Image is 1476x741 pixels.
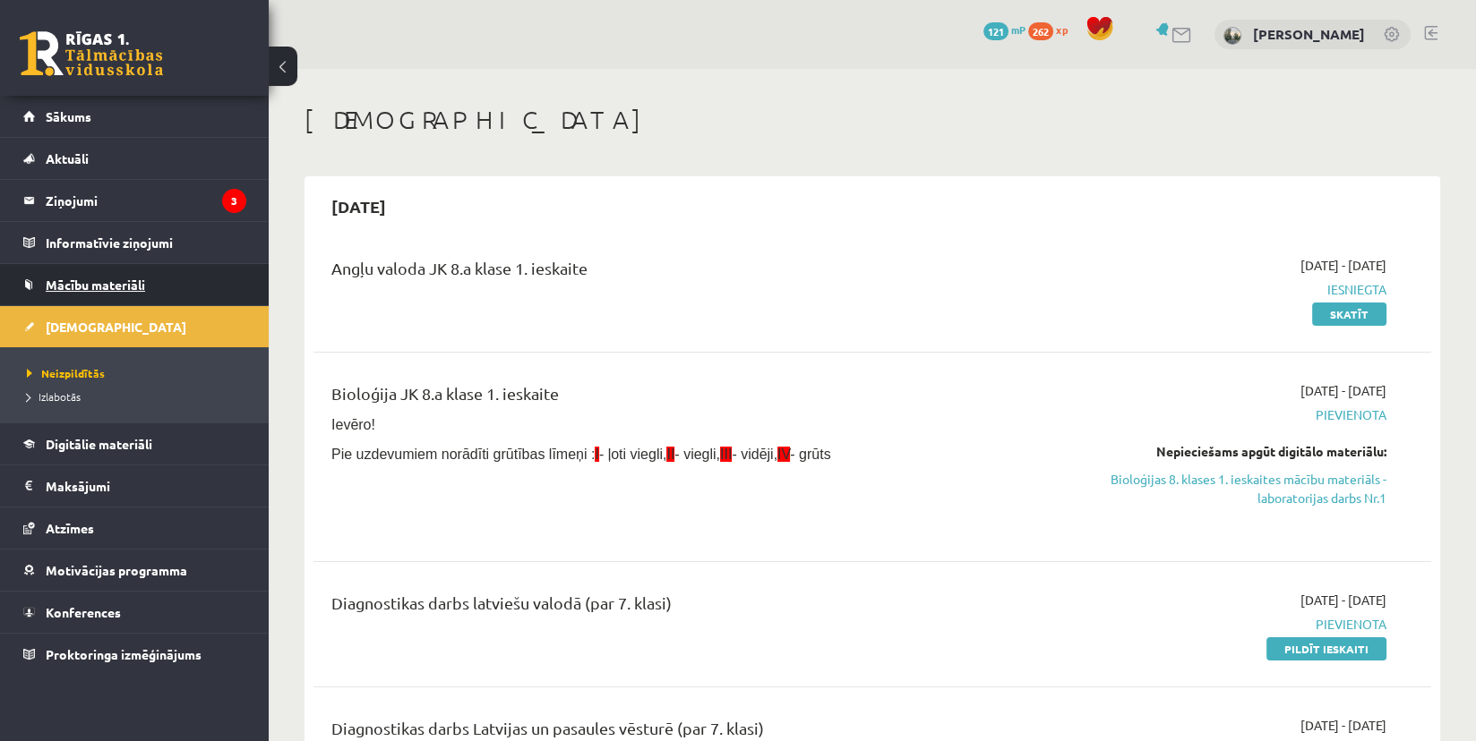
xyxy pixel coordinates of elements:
span: Atzīmes [46,520,94,536]
span: Pie uzdevumiem norādīti grūtības līmeņi : - ļoti viegli, - viegli, - vidēji, - grūts [331,447,831,462]
span: [DATE] - [DATE] [1300,716,1386,735]
a: Konferences [23,592,246,633]
a: Informatīvie ziņojumi [23,222,246,263]
span: Neizpildītās [27,366,105,380]
span: Izlabotās [27,389,81,404]
span: Pievienota [1052,615,1386,634]
span: Sākums [46,108,91,124]
span: Iesniegta [1052,280,1386,299]
span: Proktoringa izmēģinājums [46,646,202,662]
span: Digitālie materiāli [46,436,152,452]
a: [DEMOGRAPHIC_DATA] [23,306,246,347]
span: mP [1011,22,1025,37]
span: [DATE] - [DATE] [1300,381,1386,400]
span: III [720,447,732,462]
i: 3 [222,189,246,213]
a: 121 mP [983,22,1025,37]
h2: [DATE] [313,185,404,227]
legend: Ziņojumi [46,180,246,221]
legend: Maksājumi [46,465,246,507]
span: xp [1056,22,1068,37]
div: Bioloģija JK 8.a klase 1. ieskaite [331,381,1025,414]
a: Skatīt [1312,302,1386,326]
span: Pievienota [1052,405,1386,424]
a: Pildīt ieskaiti [1266,637,1386,660]
img: Marks Rutkovskis [1223,27,1241,45]
a: Ziņojumi3 [23,180,246,221]
span: [DATE] - [DATE] [1300,256,1386,275]
span: I [595,447,598,462]
h1: [DEMOGRAPHIC_DATA] [305,105,1440,135]
a: Bioloģijas 8. klases 1. ieskaites mācību materiāls - laboratorijas darbs Nr.1 [1052,470,1386,507]
div: Angļu valoda JK 8.a klase 1. ieskaite [331,256,1025,289]
a: Izlabotās [27,388,251,405]
span: [DEMOGRAPHIC_DATA] [46,319,186,335]
a: [PERSON_NAME] [1253,25,1365,43]
div: Diagnostikas darbs latviešu valodā (par 7. klasi) [331,591,1025,624]
span: II [666,447,674,462]
span: Konferences [46,604,121,620]
a: Sākums [23,96,246,137]
a: Digitālie materiāli [23,423,246,464]
span: Mācību materiāli [46,277,145,293]
div: Nepieciešams apgūt digitālo materiālu: [1052,442,1386,461]
a: Mācību materiāli [23,264,246,305]
span: Ievēro! [331,417,375,432]
span: Motivācijas programma [46,562,187,578]
span: Aktuāli [46,150,89,166]
a: Rīgas 1. Tālmācības vidusskola [20,31,163,76]
span: [DATE] - [DATE] [1300,591,1386,609]
a: Motivācijas programma [23,549,246,591]
a: Proktoringa izmēģinājums [23,634,246,675]
legend: Informatīvie ziņojumi [46,222,246,263]
span: IV [777,447,790,462]
a: Atzīmes [23,507,246,549]
span: 262 [1028,22,1053,40]
a: Maksājumi [23,465,246,507]
a: Neizpildītās [27,365,251,381]
a: 262 xp [1028,22,1077,37]
a: Aktuāli [23,138,246,179]
span: 121 [983,22,1008,40]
